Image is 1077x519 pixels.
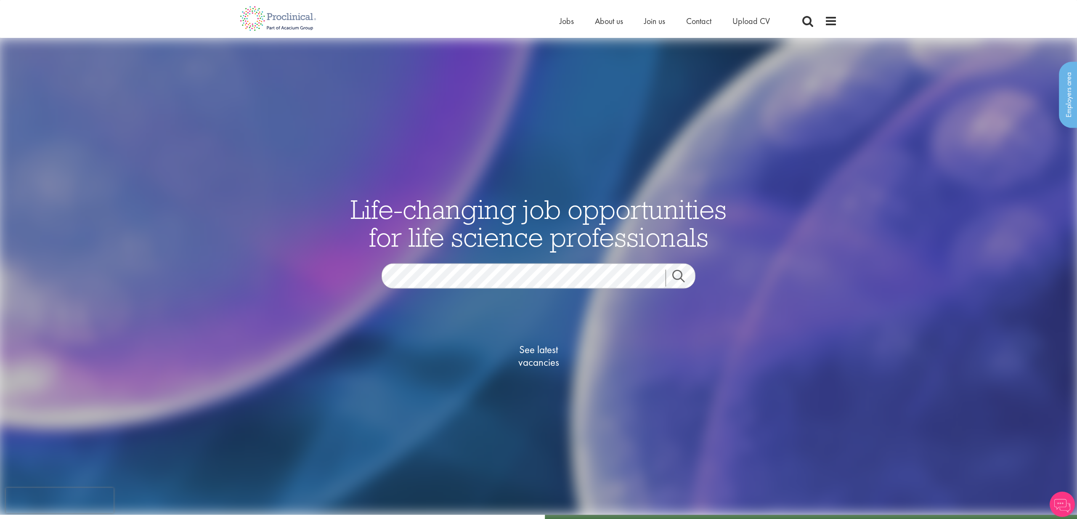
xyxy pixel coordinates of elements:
img: Chatbot [1050,492,1075,517]
a: Contact [686,16,711,27]
a: Upload CV [732,16,770,27]
iframe: reCAPTCHA [6,488,114,513]
a: Jobs [560,16,574,27]
a: Job search submit button [666,270,702,287]
a: Join us [644,16,665,27]
a: About us [595,16,623,27]
a: See latestvacancies [496,310,581,402]
span: Life-changing job opportunities for life science professionals [350,192,727,254]
span: See latest vacancies [496,343,581,369]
